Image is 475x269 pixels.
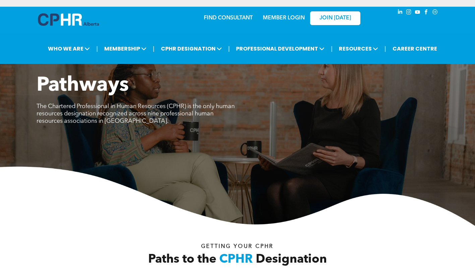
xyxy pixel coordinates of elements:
[405,8,413,17] a: instagram
[228,42,230,56] li: |
[234,42,326,55] span: PROFESSIONAL DEVELOPMENT
[414,8,421,17] a: youtube
[263,15,305,21] a: MEMBER LOGIN
[96,42,98,56] li: |
[331,42,333,56] li: |
[337,42,380,55] span: RESOURCES
[204,15,253,21] a: FIND CONSULTANT
[219,254,253,266] span: CPHR
[153,42,155,56] li: |
[37,103,235,124] span: The Chartered Professional in Human Resources (CPHR) is the only human resources designation reco...
[201,244,274,249] span: Getting your Cphr
[46,42,92,55] span: WHO WE ARE
[319,15,351,21] span: JOIN [DATE]
[310,11,360,25] a: JOIN [DATE]
[391,42,439,55] a: CAREER CENTRE
[397,8,404,17] a: linkedin
[37,76,129,96] span: Pathways
[423,8,430,17] a: facebook
[384,42,386,56] li: |
[38,13,99,26] img: A blue and white logo for cp alberta
[102,42,149,55] span: MEMBERSHIP
[148,254,216,266] span: Paths to the
[256,254,327,266] span: Designation
[431,8,439,17] a: Social network
[159,42,224,55] span: CPHR DESIGNATION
